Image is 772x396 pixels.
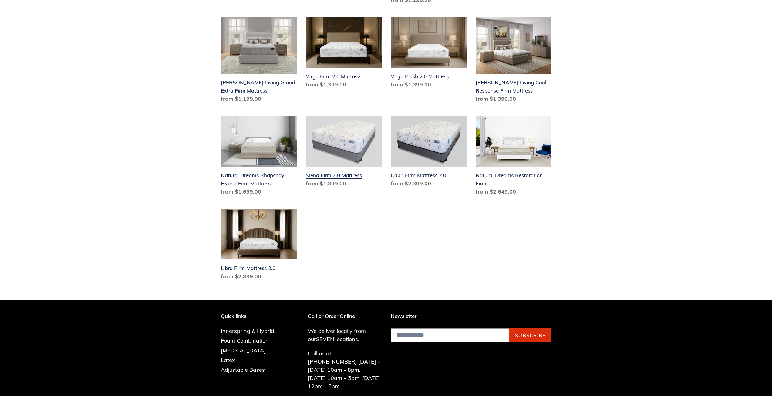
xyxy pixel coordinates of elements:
[221,337,269,344] a: Foam Combination
[221,366,265,373] a: Adjustable Bases
[391,17,467,91] a: Virgo Plush 2.0 Mattress
[221,357,235,364] a: Latex
[306,116,382,190] a: Siena Firm 2.0 Mattress
[515,332,546,338] span: Subscribe
[308,313,382,319] p: Call or Order Online
[221,347,266,354] a: [MEDICAL_DATA]
[221,313,283,319] p: Quick links
[221,209,297,283] a: Libra Firm Mattress 2.0
[221,116,297,198] a: Natural Dreams Rhapsody Hybrid Firm Mattress
[391,328,509,342] input: Email address
[221,17,297,106] a: Scott Living Grand Extra Firm Mattress
[221,327,274,334] a: Innerspring & Hybrid
[308,349,382,390] p: Call us at [PHONE_NUMBER] [DATE] – [DATE] 10am - 8pm, [DATE] 10am – 5pm, [DATE] 12pm - 5pm.
[316,336,358,343] a: SEVEN locations
[391,116,467,190] a: Capri Firm Mattress 2.0
[308,327,382,343] p: We deliver locally from our .
[306,17,382,91] a: Virgo Firm 2.0 Mattress
[476,17,551,106] a: Scott Living Cool Response Firm Mattress
[391,313,551,319] p: Newsletter
[509,328,551,342] button: Subscribe
[476,116,551,198] a: Natural Dreams Restoration Firm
